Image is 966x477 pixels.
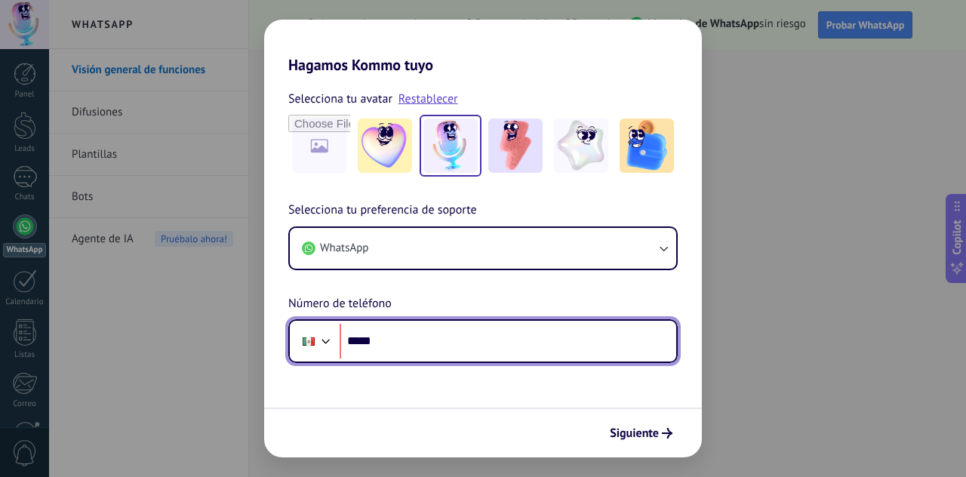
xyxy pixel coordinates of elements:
[264,20,702,74] h2: Hagamos Kommo tuyo
[294,325,323,357] div: Mexico: + 52
[554,118,608,173] img: -4.jpeg
[290,228,676,269] button: WhatsApp
[610,428,659,439] span: Siguiente
[288,201,477,220] span: Selecciona tu preferencia de soporte
[288,294,392,314] span: Número de teléfono
[603,420,679,446] button: Siguiente
[423,118,478,173] img: -2.jpeg
[320,241,368,256] span: WhatsApp
[288,89,392,109] span: Selecciona tu avatar
[488,118,543,173] img: -3.jpeg
[398,91,458,106] a: Restablecer
[358,118,412,173] img: -1.jpeg
[620,118,674,173] img: -5.jpeg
